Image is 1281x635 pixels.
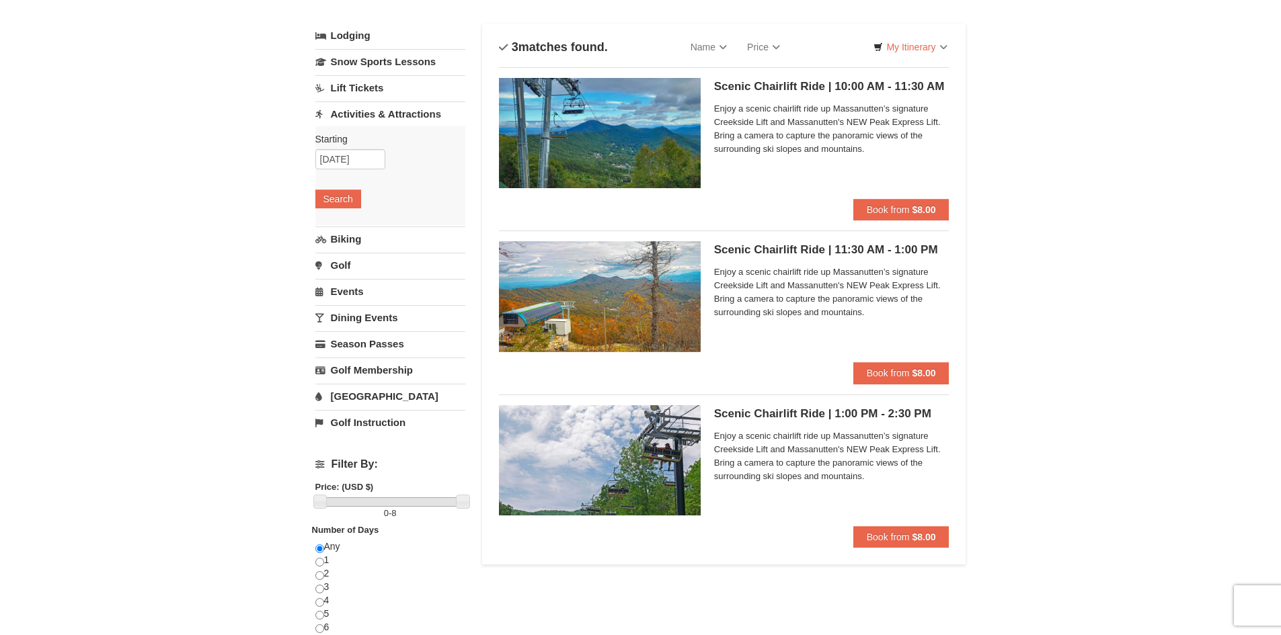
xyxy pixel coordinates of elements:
[499,78,701,188] img: 24896431-1-a2e2611b.jpg
[315,253,465,278] a: Golf
[681,34,737,60] a: Name
[315,305,465,330] a: Dining Events
[315,101,465,126] a: Activities & Attractions
[853,199,949,220] button: Book from $8.00
[315,279,465,304] a: Events
[867,532,910,542] span: Book from
[315,24,465,48] a: Lodging
[737,34,790,60] a: Price
[499,241,701,351] img: 24896431-13-a88f1aaf.jpg
[315,189,361,208] button: Search
[865,37,956,57] a: My Itinerary
[315,75,465,100] a: Lift Tickets
[384,508,389,518] span: 0
[315,384,465,409] a: [GEOGRAPHIC_DATA]
[853,362,949,384] button: Book from $8.00
[315,458,465,470] h4: Filter By:
[391,508,396,518] span: 8
[499,40,608,54] h4: matches found.
[867,368,910,378] span: Book from
[315,226,465,251] a: Biking
[714,80,949,93] h5: Scenic Chairlift Ride | 10:00 AM - 11:30 AM
[499,405,701,515] img: 24896431-9-664d1467.jpg
[315,507,465,520] label: -
[714,265,949,319] span: Enjoy a scenic chairlift ride up Massanutten’s signature Creekside Lift and Massanutten's NEW Pea...
[912,532,935,542] strong: $8.00
[315,482,374,492] strong: Price: (USD $)
[867,204,910,215] span: Book from
[714,243,949,257] h5: Scenic Chairlift Ride | 11:30 AM - 1:00 PM
[315,132,455,146] label: Starting
[312,525,379,535] strong: Number of Days
[512,40,518,54] span: 3
[714,102,949,156] span: Enjoy a scenic chairlift ride up Massanutten’s signature Creekside Lift and Massanutten's NEW Pea...
[853,526,949,548] button: Book from $8.00
[912,204,935,215] strong: $8.00
[315,331,465,356] a: Season Passes
[912,368,935,378] strong: $8.00
[714,429,949,483] span: Enjoy a scenic chairlift ride up Massanutten’s signature Creekside Lift and Massanutten's NEW Pea...
[714,407,949,421] h5: Scenic Chairlift Ride | 1:00 PM - 2:30 PM
[315,49,465,74] a: Snow Sports Lessons
[315,357,465,382] a: Golf Membership
[315,410,465,435] a: Golf Instruction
